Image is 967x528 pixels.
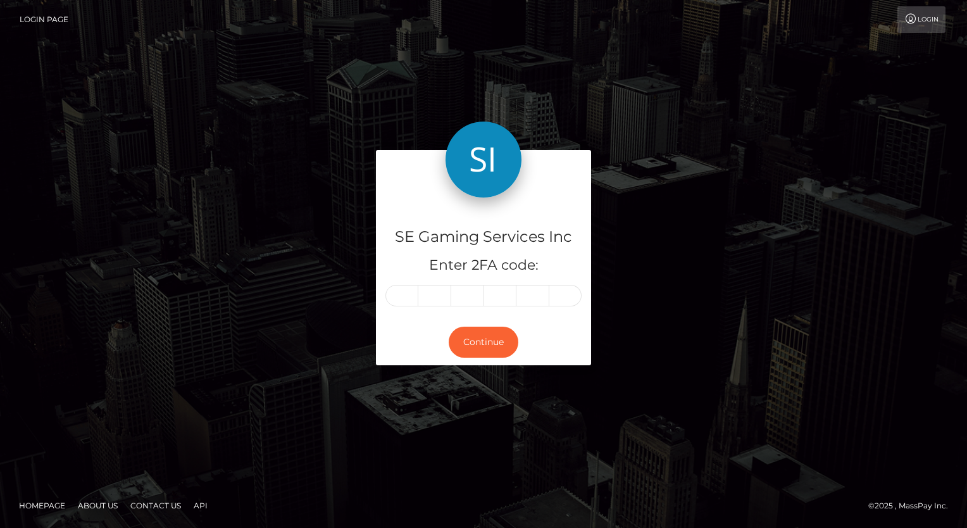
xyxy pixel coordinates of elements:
h4: SE Gaming Services Inc [385,226,582,248]
a: Login Page [20,6,68,33]
a: Contact Us [125,496,186,515]
img: SE Gaming Services Inc [446,122,521,198]
button: Continue [449,327,518,358]
div: © 2025 , MassPay Inc. [868,499,958,513]
a: Homepage [14,496,70,515]
h5: Enter 2FA code: [385,256,582,275]
a: API [189,496,213,515]
a: Login [897,6,945,33]
a: About Us [73,496,123,515]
